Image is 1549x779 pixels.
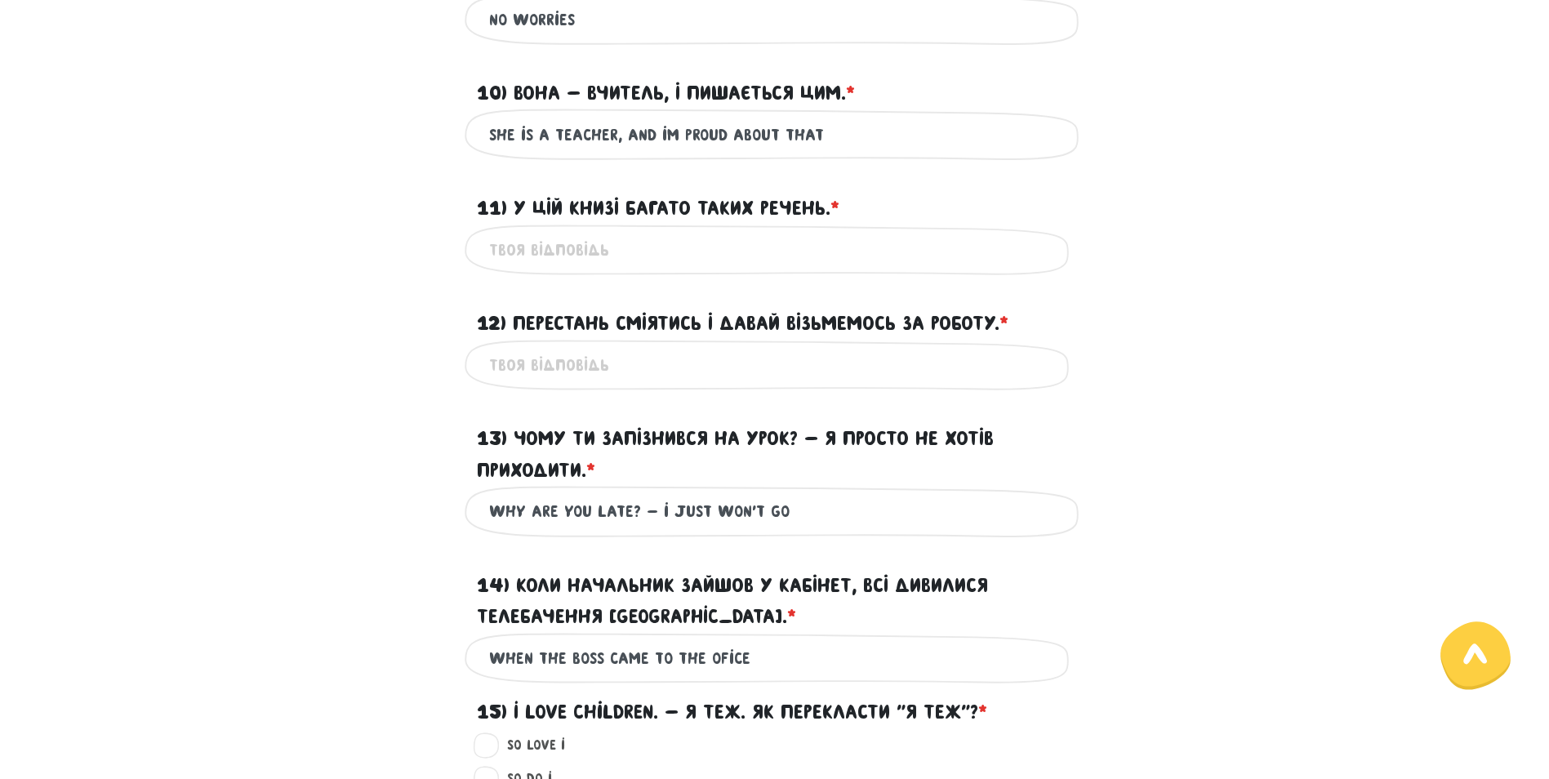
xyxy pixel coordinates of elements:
[477,78,855,109] label: 10) Вона - вчитель, і пишається цим.
[493,735,565,756] label: So love I
[489,640,1061,677] input: Твоя відповідь
[477,570,1073,633] label: 14) Коли начальник зайшов у кабінет, всі дивилися Телебачення [GEOGRAPHIC_DATA].
[489,1,1061,38] input: Твоя відповідь
[489,116,1061,153] input: Твоя відповідь
[477,193,839,224] label: 11) У цій книзі багато таких речень.
[489,493,1061,530] input: Твоя відповідь
[489,232,1061,269] input: Твоя відповідь
[489,347,1061,384] input: Твоя відповідь
[477,423,1073,486] label: 13) Чому ти запізнився на урок? - Я просто не хотів приходити.
[477,308,1008,339] label: 12) Перестань сміятись і давай візьмемось за роботу.
[477,697,987,728] label: 15) I love children. - Я теж. Як перекласти "Я теж"?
